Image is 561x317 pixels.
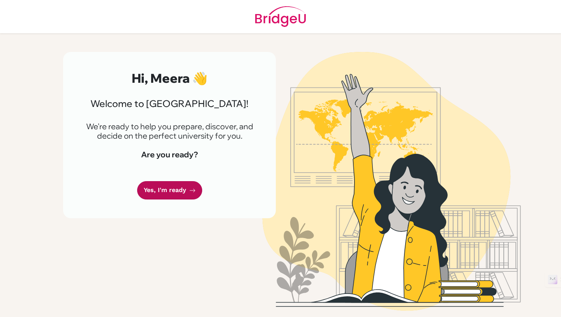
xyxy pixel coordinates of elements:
p: We're ready to help you prepare, discover, and decide on the perfect university for you. [82,122,257,141]
a: Yes, I'm ready [137,181,202,199]
h4: Are you ready? [82,150,257,159]
h2: Hi, Meera 👋 [82,71,257,85]
h3: Welcome to [GEOGRAPHIC_DATA]! [82,98,257,109]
